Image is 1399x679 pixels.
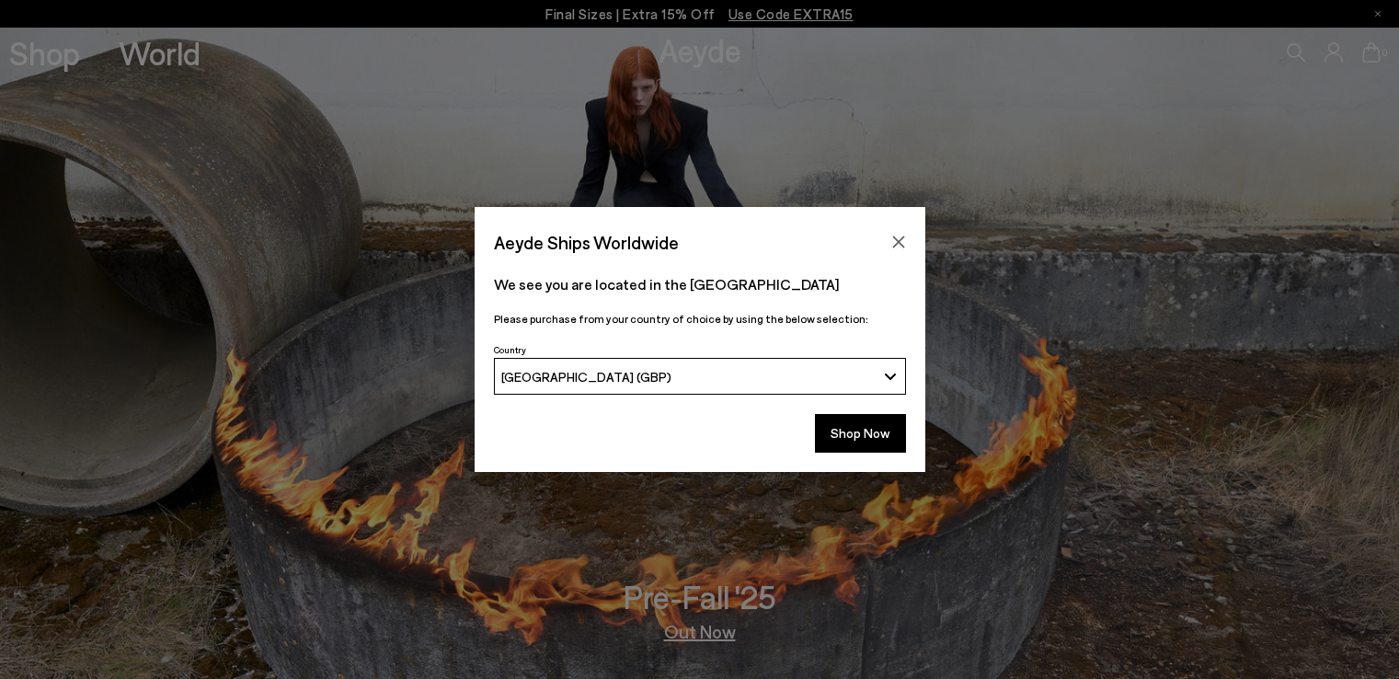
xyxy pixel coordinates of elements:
span: Aeyde Ships Worldwide [494,226,679,259]
p: Please purchase from your country of choice by using the below selection: [494,310,906,328]
span: Country [494,344,526,355]
button: Close [885,228,912,256]
button: Shop Now [815,414,906,453]
p: We see you are located in the [GEOGRAPHIC_DATA] [494,273,906,295]
span: [GEOGRAPHIC_DATA] (GBP) [501,369,671,385]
